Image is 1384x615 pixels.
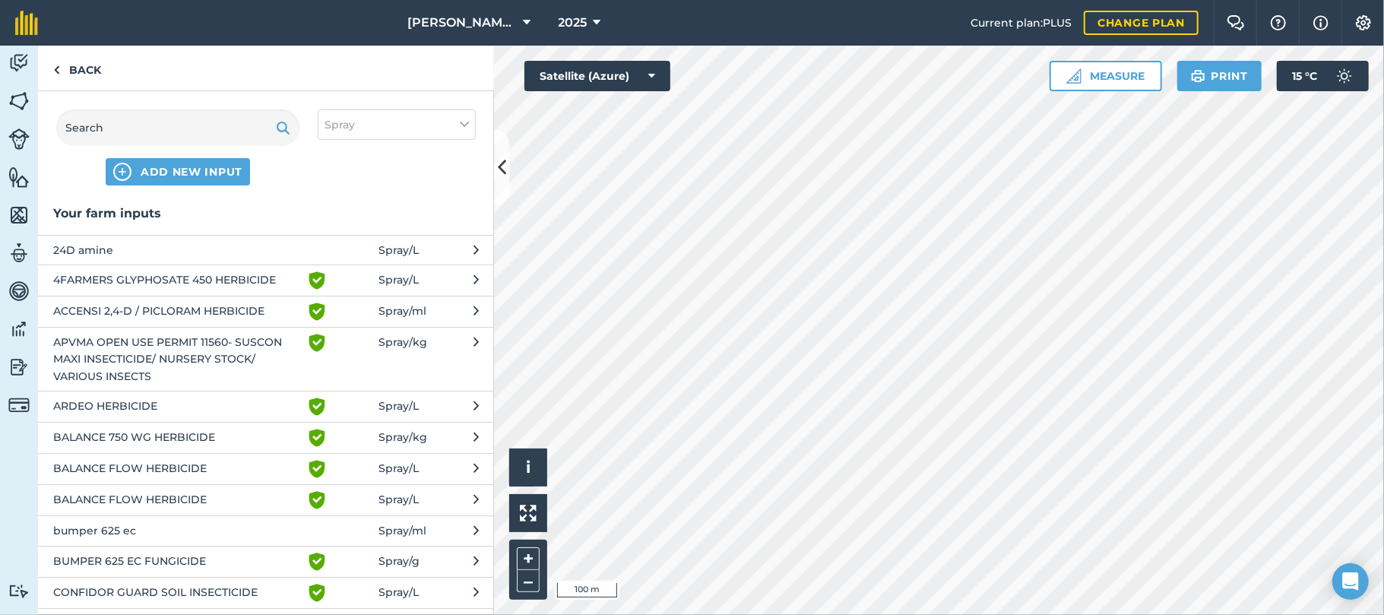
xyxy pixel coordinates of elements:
[38,296,494,327] button: ACCENSI 2,4-D / PICLORAM HERBICIDE Spray/ml
[378,522,426,539] span: Spray / ml
[1354,15,1373,30] img: A cog icon
[8,166,30,189] img: svg+xml;base64,PHN2ZyB4bWxucz0iaHR0cDovL3d3dy53My5vcmcvMjAwMC9zdmciIHdpZHRoPSI1NiIgaGVpZ2h0PSI2MC...
[8,280,30,303] img: svg+xml;base64,PD94bWwgdmVyc2lvbj0iMS4wIiBlbmNvZGluZz0idXRmLTgiPz4KPCEtLSBHZW5lcmF0b3I6IEFkb2JlIE...
[53,429,302,447] span: BALANCE 750 WG HERBICIDE
[38,453,494,484] button: BALANCE FLOW HERBICIDE Spray/L
[378,553,420,571] span: Spray / g
[378,460,419,478] span: Spray / L
[53,271,302,290] span: 4FARMERS GLYPHOSATE 450 HERBICIDE
[53,303,302,321] span: ACCENSI 2,4-D / PICLORAM HERBICIDE
[1313,14,1329,32] img: svg+xml;base64,PHN2ZyB4bWxucz0iaHR0cDovL3d3dy53My5vcmcvMjAwMC9zdmciIHdpZHRoPSIxNyIgaGVpZ2h0PSIxNy...
[8,318,30,341] img: svg+xml;base64,PD94bWwgdmVyc2lvbj0iMS4wIiBlbmNvZGluZz0idXRmLTgiPz4KPCEtLSBHZW5lcmF0b3I6IEFkb2JlIE...
[15,11,38,35] img: fieldmargin Logo
[141,164,242,179] span: ADD NEW INPUT
[53,61,60,79] img: svg+xml;base64,PHN2ZyB4bWxucz0iaHR0cDovL3d3dy53My5vcmcvMjAwMC9zdmciIHdpZHRoPSI5IiBoZWlnaHQ9IjI0Ii...
[53,460,302,478] span: BALANCE FLOW HERBICIDE
[971,14,1072,31] span: Current plan : PLUS
[1329,61,1360,91] img: svg+xml;base64,PD94bWwgdmVyc2lvbj0iMS4wIiBlbmNvZGluZz0idXRmLTgiPz4KPCEtLSBHZW5lcmF0b3I6IEFkb2JlIE...
[276,119,290,137] img: svg+xml;base64,PHN2ZyB4bWxucz0iaHR0cDovL3d3dy53My5vcmcvMjAwMC9zdmciIHdpZHRoPSIxOSIgaGVpZ2h0PSIyNC...
[1269,15,1287,30] img: A question mark icon
[53,334,302,385] span: APVMA OPEN USE PERMIT 11560- SUSCON MAXI INSECTICIDE/ NURSERY STOCK/ VARIOUS INSECTS
[8,204,30,227] img: svg+xml;base64,PHN2ZyB4bWxucz0iaHR0cDovL3d3dy53My5vcmcvMjAwMC9zdmciIHdpZHRoPSI1NiIgaGVpZ2h0PSI2MC...
[53,242,302,258] span: 24D amine
[378,242,419,258] span: Spray / L
[1177,61,1262,91] button: Print
[378,491,419,509] span: Spray / L
[38,546,494,577] button: BUMPER 625 EC FUNGICIDE Spray/g
[38,515,494,545] button: bumper 625 ec Spray/ml
[1191,67,1205,85] img: svg+xml;base64,PHN2ZyB4bWxucz0iaHR0cDovL3d3dy53My5vcmcvMjAwMC9zdmciIHdpZHRoPSIxOSIgaGVpZ2h0PSIyNC...
[38,391,494,422] button: ARDEO HERBICIDE Spray/L
[1050,61,1162,91] button: Measure
[38,265,494,296] button: 4FARMERS GLYPHOSATE 450 HERBICIDE Spray/L
[53,584,302,602] span: CONFIDOR GUARD SOIL INSECTICIDE
[520,505,537,521] img: Four arrows, one pointing top left, one top right, one bottom right and the last bottom left
[38,484,494,515] button: BALANCE FLOW HERBICIDE Spray/L
[509,449,547,487] button: i
[378,334,427,385] span: Spray / kg
[378,429,427,447] span: Spray / kg
[38,327,494,391] button: APVMA OPEN USE PERMIT 11560- SUSCON MAXI INSECTICIDE/ NURSERY STOCK/ VARIOUS INSECTS Spray/kg
[38,422,494,453] button: BALANCE 750 WG HERBICIDE Spray/kg
[1066,68,1082,84] img: Ruler icon
[517,547,540,570] button: +
[8,356,30,379] img: svg+xml;base64,PD94bWwgdmVyc2lvbj0iMS4wIiBlbmNvZGluZz0idXRmLTgiPz4KPCEtLSBHZW5lcmF0b3I6IEFkb2JlIE...
[38,235,494,265] button: 24D amine Spray/L
[8,584,30,598] img: svg+xml;base64,PD94bWwgdmVyc2lvbj0iMS4wIiBlbmNvZGluZz0idXRmLTgiPz4KPCEtLSBHZW5lcmF0b3I6IEFkb2JlIE...
[38,577,494,608] button: CONFIDOR GUARD SOIL INSECTICIDE Spray/L
[8,242,30,265] img: svg+xml;base64,PD94bWwgdmVyc2lvbj0iMS4wIiBlbmNvZGluZz0idXRmLTgiPz4KPCEtLSBHZW5lcmF0b3I6IEFkb2JlIE...
[53,398,302,416] span: ARDEO HERBICIDE
[378,303,426,321] span: Spray / ml
[1227,15,1245,30] img: Two speech bubbles overlapping with the left bubble in the forefront
[1292,61,1317,91] span: 15 ° C
[526,458,530,477] span: i
[378,271,419,290] span: Spray / L
[524,61,670,91] button: Satellite (Azure)
[53,522,302,539] span: bumper 625 ec
[1332,563,1369,600] div: Open Intercom Messenger
[325,116,355,133] span: Spray
[8,395,30,416] img: svg+xml;base64,PD94bWwgdmVyc2lvbj0iMS4wIiBlbmNvZGluZz0idXRmLTgiPz4KPCEtLSBHZW5lcmF0b3I6IEFkb2JlIE...
[113,163,131,181] img: svg+xml;base64,PHN2ZyB4bWxucz0iaHR0cDovL3d3dy53My5vcmcvMjAwMC9zdmciIHdpZHRoPSIxNCIgaGVpZ2h0PSIyNC...
[1084,11,1199,35] a: Change plan
[53,491,302,509] span: BALANCE FLOW HERBICIDE
[38,46,116,90] a: Back
[378,584,419,602] span: Spray / L
[56,109,299,146] input: Search
[8,90,30,113] img: svg+xml;base64,PHN2ZyB4bWxucz0iaHR0cDovL3d3dy53My5vcmcvMjAwMC9zdmciIHdpZHRoPSI1NiIgaGVpZ2h0PSI2MC...
[517,570,540,592] button: –
[8,128,30,150] img: svg+xml;base64,PD94bWwgdmVyc2lvbj0iMS4wIiBlbmNvZGluZz0idXRmLTgiPz4KPCEtLSBHZW5lcmF0b3I6IEFkb2JlIE...
[1277,61,1369,91] button: 15 °C
[408,14,518,32] span: [PERSON_NAME] Farming
[378,398,419,416] span: Spray / L
[38,204,494,223] h3: Your farm inputs
[8,52,30,74] img: svg+xml;base64,PD94bWwgdmVyc2lvbj0iMS4wIiBlbmNvZGluZz0idXRmLTgiPz4KPCEtLSBHZW5lcmF0b3I6IEFkb2JlIE...
[106,158,250,185] button: ADD NEW INPUT
[318,109,476,140] button: Spray
[53,553,302,571] span: BUMPER 625 EC FUNGICIDE
[559,14,587,32] span: 2025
